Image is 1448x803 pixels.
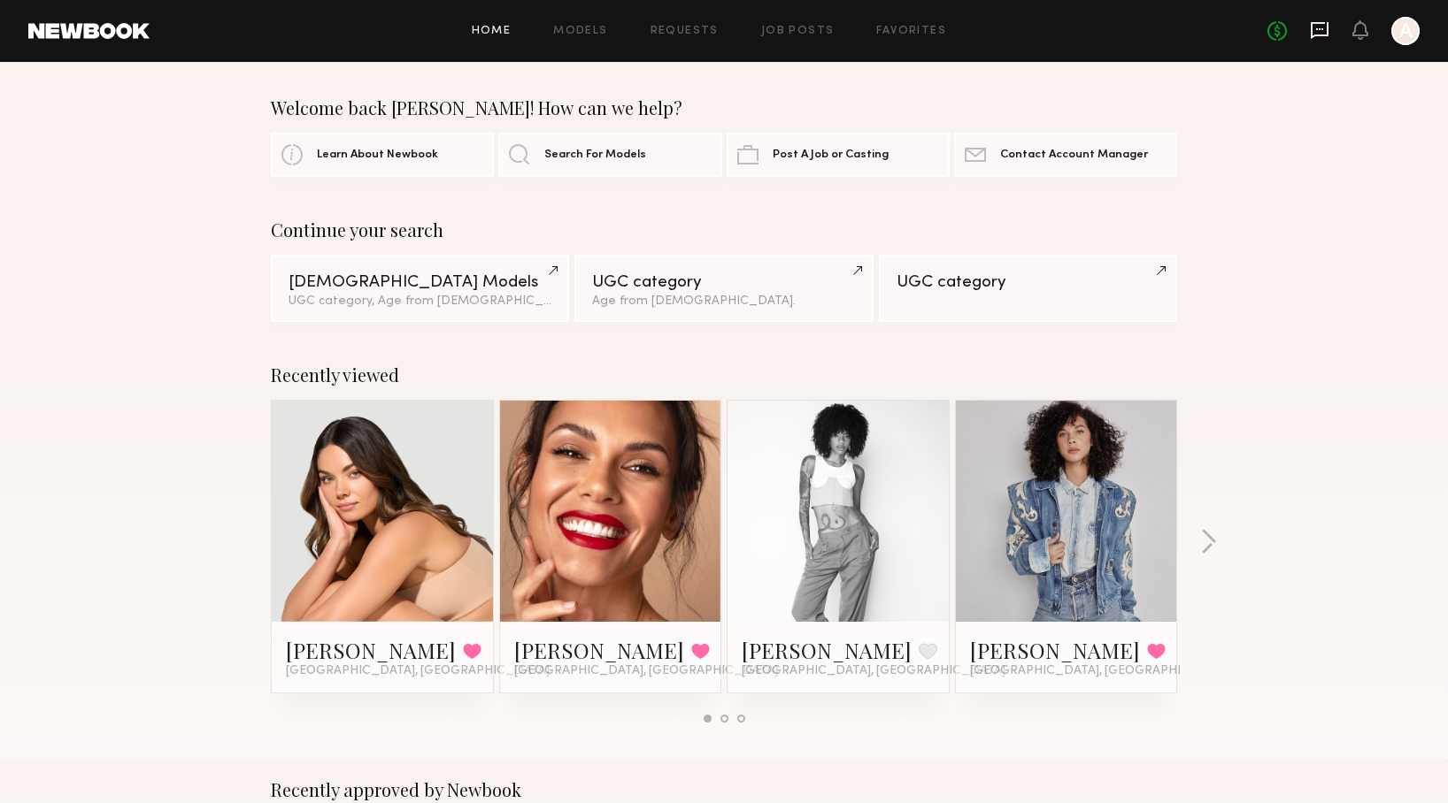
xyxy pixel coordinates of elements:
[289,274,551,291] div: [DEMOGRAPHIC_DATA] Models
[592,274,855,291] div: UGC category
[897,274,1159,291] div: UGC category
[271,97,1177,119] div: Welcome back [PERSON_NAME]! How can we help?
[574,255,873,322] a: UGC categoryAge from [DEMOGRAPHIC_DATA].
[970,636,1140,664] a: [PERSON_NAME]
[271,133,494,177] a: Learn About Newbook
[592,295,855,308] div: Age from [DEMOGRAPHIC_DATA].
[1000,149,1148,161] span: Contact Account Manager
[498,133,721,177] a: Search For Models
[761,26,835,37] a: Job Posts
[514,636,684,664] a: [PERSON_NAME]
[271,219,1177,241] div: Continue your search
[876,26,946,37] a: Favorites
[879,255,1177,322] a: UGC category
[289,295,551,308] div: UGC category, Age from [DEMOGRAPHIC_DATA].
[954,133,1177,177] a: Contact Account Manager
[742,636,912,664] a: [PERSON_NAME]
[514,664,778,678] span: [GEOGRAPHIC_DATA], [GEOGRAPHIC_DATA]
[773,149,889,161] span: Post A Job or Casting
[286,636,456,664] a: [PERSON_NAME]
[651,26,719,37] a: Requests
[727,133,950,177] a: Post A Job or Casting
[271,364,1177,386] div: Recently viewed
[472,26,512,37] a: Home
[544,149,646,161] span: Search For Models
[286,664,550,678] span: [GEOGRAPHIC_DATA], [GEOGRAPHIC_DATA]
[742,664,1005,678] span: [GEOGRAPHIC_DATA], [GEOGRAPHIC_DATA]
[271,255,569,322] a: [DEMOGRAPHIC_DATA] ModelsUGC category, Age from [DEMOGRAPHIC_DATA].
[970,664,1234,678] span: [GEOGRAPHIC_DATA], [GEOGRAPHIC_DATA]
[553,26,607,37] a: Models
[1391,17,1420,45] a: A
[317,149,438,161] span: Learn About Newbook
[271,779,1177,800] div: Recently approved by Newbook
